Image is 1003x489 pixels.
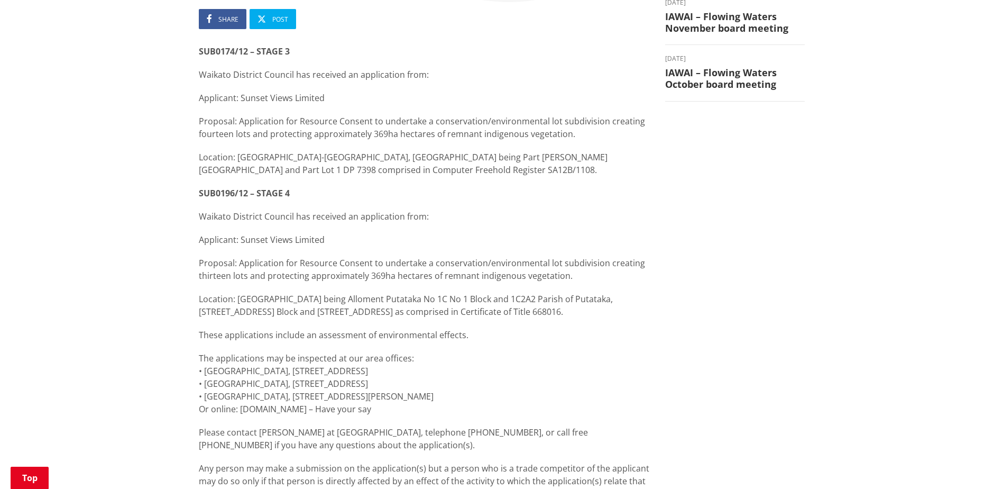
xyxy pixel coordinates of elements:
[199,115,649,140] p: Proposal: Application for Resource Consent to undertake a conservation/environmental lot subdivis...
[199,210,649,223] p: Waikato District Council has received an application from:
[199,151,649,176] p: Location: [GEOGRAPHIC_DATA]-[GEOGRAPHIC_DATA], [GEOGRAPHIC_DATA] being Part [PERSON_NAME][GEOGRAP...
[199,68,649,81] p: Waikato District Council has received an application from:
[665,67,805,90] h3: IAWAI – Flowing Waters October board meeting
[199,352,649,415] p: The applications may be inspected at our area offices: • [GEOGRAPHIC_DATA], [STREET_ADDRESS] • [G...
[199,9,246,29] a: Share
[665,56,805,90] a: [DATE] IAWAI – Flowing Waters October board meeting
[199,329,649,341] p: These applications include an assessment of environmental effects.
[954,445,992,483] iframe: Messenger Launcher
[218,15,238,24] span: Share
[250,9,296,29] a: Post
[272,15,288,24] span: Post
[199,426,649,451] p: Please contact [PERSON_NAME] at [GEOGRAPHIC_DATA], telephone [PHONE_NUMBER], or call free [PHONE_...
[11,467,49,489] a: Top
[199,233,649,246] p: Applicant: Sunset Views Limited
[665,56,805,62] time: [DATE]
[199,46,290,57] strong: SUB0174/12 – STAGE 3
[199,187,290,199] strong: SUB0196/12 – STAGE 4
[199,257,649,282] p: Proposal: Application for Resource Consent to undertake a conservation/environmental lot subdivis...
[665,11,805,34] h3: IAWAI – Flowing Waters November board meeting
[199,92,649,104] p: Applicant: Sunset Views Limited
[199,293,649,318] p: Location: [GEOGRAPHIC_DATA] being Alloment Putataka No 1C No 1 Block and 1C2A2 Parish of Putataka...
